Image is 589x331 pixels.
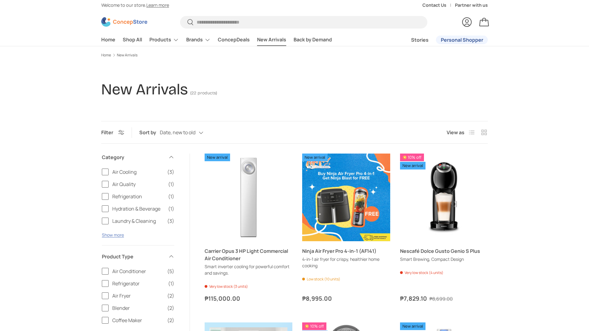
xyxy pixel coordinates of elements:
[400,154,424,161] span: 10% off
[160,127,216,138] button: Date, new to old
[102,146,174,168] summary: Category
[102,253,164,260] span: Product Type
[102,245,174,268] summary: Product Type
[112,181,164,188] span: Air Quality
[167,304,174,312] span: (2)
[400,248,480,254] a: Nescafé Dolce Gusto Genio S Plus
[168,280,174,287] span: (1)
[422,2,455,9] a: Contact Us
[186,34,210,46] a: Brands
[218,34,250,46] a: ConcepDeals
[101,34,115,46] a: Home
[146,2,169,8] a: Learn more
[160,130,195,135] span: Date, new to old
[112,268,164,275] span: Air Conditioner
[447,129,464,136] span: View as
[455,2,488,9] a: Partner with us
[294,34,332,46] a: Back by Demand
[190,90,217,96] span: (22 products)
[302,154,390,241] a: Ninja Air Fryer Pro 4-in-1 (AF141)
[400,154,488,241] img: https://concepstore.ph/products/genio-s-plus
[400,322,425,330] span: New arrival
[167,217,174,225] span: (3)
[205,154,292,241] a: Carrier Opus 3 HP Light Commercial Air Conditioner
[400,154,488,241] a: Nescafé Dolce Gusto Genio S Plus
[123,34,142,46] a: Shop All
[168,181,174,188] span: (1)
[436,36,488,44] a: Personal Shopper
[101,52,488,58] nav: Breadcrumbs
[102,154,164,161] span: Category
[183,34,214,46] summary: Brands
[441,37,483,42] span: Personal Shopper
[302,322,326,330] span: 10% off
[205,154,292,241] img: https://concepstore.ph/products/carrier-opus-3-hp-light-commercial-air-conditioner
[146,34,183,46] summary: Products
[101,2,169,9] p: Welcome to our store.
[168,193,174,200] span: (1)
[205,248,288,262] a: Carrier Opus 3 HP Light Commercial Air Conditioner
[101,129,113,136] span: Filter
[112,217,164,225] span: Laundry & Cleaning
[167,317,174,324] span: (2)
[257,34,286,46] a: New Arrivals
[302,154,390,241] img: https://concepstore.ph/products/ninja-air-fryer-pro-4-in-1-af141
[102,232,124,238] button: Show more
[101,129,124,136] button: Filter
[168,205,174,212] span: (1)
[400,162,425,169] span: New arrival
[101,53,111,57] a: Home
[112,292,164,299] span: Air Fryer
[396,34,488,46] nav: Secondary
[112,304,164,312] span: Blender
[101,80,188,98] h1: New Arrivals
[139,129,160,136] label: Sort by
[149,34,179,46] a: Products
[117,53,137,57] a: New Arrivals
[112,205,164,212] span: Hydration & Beverage
[112,280,164,287] span: Refrigerator
[205,154,230,161] span: New arrival
[167,168,174,176] span: (3)
[302,248,376,254] a: Ninja Air Fryer Pro 4-in-1 (AF141)
[167,292,174,299] span: (2)
[101,34,332,46] nav: Primary
[167,268,174,275] span: (5)
[101,17,147,27] img: ConcepStore
[411,34,429,46] a: Stories
[112,317,164,324] span: Coffee Maker
[112,168,164,176] span: Air Cooling
[112,193,164,200] span: Refrigeration
[302,154,328,161] span: New arrival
